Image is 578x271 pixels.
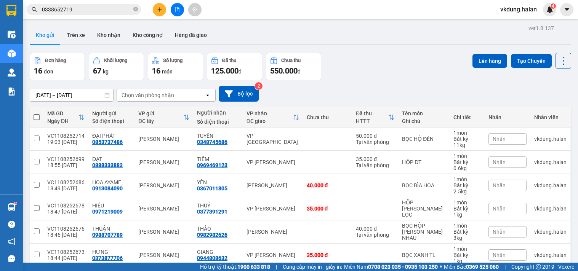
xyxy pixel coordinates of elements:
[453,182,481,188] div: Bất kỳ
[453,153,481,159] div: 1 món
[307,182,348,188] div: 40.000 đ
[528,24,554,32] div: ver 1.8.137
[8,30,16,38] img: warehouse-icon
[92,232,123,238] div: 0988707789
[126,26,169,44] button: Kho công nợ
[8,238,15,245] span: notification
[504,263,506,271] span: |
[30,53,85,80] button: Đơn hàng16đơn
[453,223,481,229] div: 1 món
[307,114,348,120] div: Chưa thu
[219,86,259,102] button: Bộ lọc
[402,182,446,188] div: BỌC BÌA HOA
[93,66,101,75] span: 67
[534,159,567,165] div: vkdung.halan
[47,110,78,116] div: Mã GD
[197,202,239,209] div: THUỶ
[197,110,239,116] div: Người nhận
[356,226,394,232] div: 40.000 đ
[92,139,123,145] div: 0853737486
[493,229,506,235] span: Nhãn
[138,110,183,116] div: VP gửi
[551,3,556,9] sup: 4
[472,54,507,68] button: Lên hàng
[47,118,78,124] div: Ngày ĐH
[453,114,481,120] div: Chi tiết
[222,58,236,63] div: Đã thu
[103,69,109,75] span: kg
[92,185,123,191] div: 0913084090
[92,226,131,232] div: THUẬN
[197,226,239,232] div: THẢO
[453,252,481,258] div: Bất kỳ
[8,255,15,262] span: message
[239,69,242,75] span: đ
[47,202,85,209] div: VC1108252678
[104,58,127,63] div: Khối lượng
[356,162,394,168] div: Tại văn phòng
[47,162,85,168] div: 18:55 [DATE]
[494,5,543,14] span: vkdung.halan
[8,49,16,57] img: warehouse-icon
[148,53,203,80] button: Số lượng16món
[47,139,85,145] div: 19:03 [DATE]
[169,26,213,44] button: Hàng đã giao
[356,118,388,124] div: HTTT
[493,182,506,188] span: Nhãn
[47,249,85,255] div: VC1108252673
[92,255,123,261] div: 0373877706
[47,185,85,191] div: 18:49 [DATE]
[197,209,227,215] div: 0377391291
[14,202,17,204] sup: 1
[43,107,88,128] th: Toggle SortBy
[138,182,189,188] div: [PERSON_NAME]
[453,212,481,218] div: 1 kg
[47,133,85,139] div: VC1108252714
[92,118,131,124] div: Số điện thoại
[255,82,263,90] sup: 2
[138,206,189,212] div: [PERSON_NAME]
[344,263,438,271] span: Miền Nam
[493,206,506,212] span: Nhãn
[511,54,552,68] button: Tạo Chuyến
[356,156,394,162] div: 35.000 đ
[453,159,481,165] div: Bất kỳ
[247,118,293,124] div: ĐC giao
[247,133,299,145] div: VP [GEOGRAPHIC_DATA]
[171,3,184,16] button: file-add
[197,232,227,238] div: 0982982626
[270,66,298,75] span: 550.000
[352,107,398,128] th: Toggle SortBy
[197,179,239,185] div: YẾN
[197,119,239,125] div: Số điện thoại
[8,203,16,211] img: warehouse-icon
[47,226,85,232] div: VC1108252676
[92,209,123,215] div: 0971219009
[91,26,126,44] button: Kho nhận
[92,110,131,116] div: Người gửi
[298,69,301,75] span: đ
[453,258,481,264] div: 1 kg
[200,263,270,271] span: Hỗ trợ kỹ thuật:
[356,232,394,238] div: Tại văn phòng
[453,235,481,241] div: 3 kg
[534,114,567,120] div: Nhân viên
[92,133,131,139] div: ĐẠI PHÁT
[237,264,270,270] strong: 1900 633 818
[307,252,348,258] div: 35.000 đ
[453,136,481,142] div: Bất kỳ
[134,107,193,128] th: Toggle SortBy
[30,26,61,44] button: Kho gửi
[534,182,567,188] div: vkdung.halan
[207,53,262,80] button: Đã thu125.000đ
[47,156,85,162] div: VC1108252699
[153,3,166,16] button: plus
[197,255,227,261] div: 0944808632
[453,188,481,194] div: 2.5 kg
[47,179,85,185] div: VC1108252686
[205,92,211,98] svg: open
[197,139,227,145] div: 0348745686
[402,110,446,116] div: Tên món
[197,156,239,162] div: TIỀM
[402,252,446,258] div: BỌC XANH TL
